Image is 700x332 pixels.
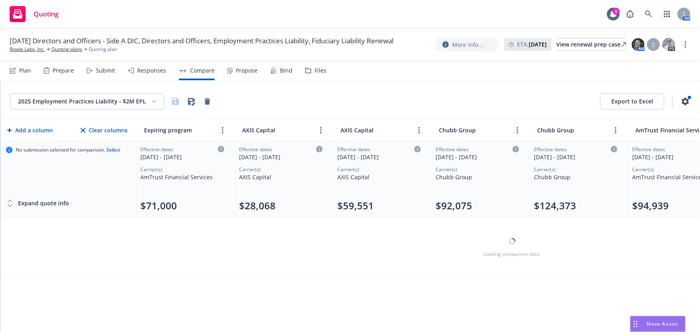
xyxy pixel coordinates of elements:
div: Click to edit column carrier quote details [534,146,617,161]
div: Responses [137,67,166,74]
div: 2025 Employment Practices Liability - $2M EPL [17,97,148,105]
button: $59,551 [337,199,374,212]
input: AXIS Capital [339,124,411,136]
button: Expand quote info [6,195,69,211]
div: Effective dates [534,146,617,153]
a: Ripple Labs, Inc. [10,46,45,53]
div: Total premium (click to edit billing info) [140,199,224,212]
div: Carrier(s) [534,166,617,173]
a: more [681,40,690,49]
button: More info... [436,38,498,51]
span: No submission selected for comparison. [16,147,120,153]
div: Total premium (click to edit billing info) [534,199,617,212]
a: Quoting [6,3,62,25]
a: more [414,126,424,135]
div: [DATE] - [DATE] [239,153,323,161]
span: More info... [452,40,483,49]
div: Carrier(s) [436,166,519,173]
div: Total premium (click to edit billing info) [337,199,421,212]
div: AXIS Capital [337,173,421,181]
span: Nova Assist [647,320,679,327]
button: Nova Assist [630,316,686,332]
button: $92,075 [436,199,472,212]
img: photo [632,38,645,51]
span: Loading comparison data [483,251,540,257]
div: Click to edit column carrier quote details [239,146,323,161]
div: Propose [236,67,258,74]
div: [DATE] - [DATE] [436,153,519,161]
a: more [611,126,621,135]
button: $94,939 [632,199,669,212]
div: Total premium (click to edit billing info) [436,199,519,212]
button: 2025 Employment Practices Liability - $2M EPL [10,93,164,109]
strong: [DATE] [529,40,547,48]
input: AXIS Capital [240,124,313,136]
div: AXIS Capital [239,173,323,181]
input: Chubb Group [437,124,509,136]
input: Expiring program [142,124,215,136]
a: more [316,126,326,135]
div: View renewal prep case [556,38,626,51]
div: Files [314,67,327,74]
div: [DATE] - [DATE] [534,153,617,161]
button: Export to Excel [600,93,664,109]
div: [DATE] - [DATE] [140,153,224,161]
a: Report a Bug [622,6,638,22]
button: Clear columns [79,122,129,138]
div: Total premium (click to edit billing info) [239,199,323,212]
div: Carrier(s) [239,166,323,173]
div: Chubb Group [534,173,617,181]
div: Effective dates [239,146,323,153]
button: $71,000 [140,199,177,212]
div: Effective dates [337,146,421,153]
span: [DATE] Directors and Officers - Side A DIC, Directors and Officers, Employment Practices Liabilit... [10,36,394,46]
a: Switch app [659,6,675,22]
img: photo [662,38,675,51]
div: Drag to move [631,316,641,332]
span: ETA : [517,40,547,49]
button: $124,373 [534,199,576,212]
div: 1 [613,8,620,15]
span: Quoting [34,11,59,17]
div: Chubb Group [436,173,519,181]
div: Click to edit column carrier quote details [337,146,421,161]
div: Carrier(s) [140,166,224,173]
span: Quoting plan [89,46,117,53]
a: more [218,126,227,135]
div: Compare [190,67,215,74]
button: Add a column [6,122,55,138]
input: Chubb Group [535,124,608,136]
div: Prepare [53,67,74,74]
div: Bind [280,67,292,74]
a: View renewal prep case [556,38,626,51]
div: Effective dates [436,146,519,153]
div: Click to edit column carrier quote details [436,146,519,161]
div: Submit [96,67,115,74]
div: Effective dates [140,146,224,153]
a: Search [641,6,657,22]
div: Carrier(s) [337,166,421,173]
div: Plan [19,67,31,74]
div: AmTrust Financial Services [140,173,224,181]
a: Quoting plans [51,46,82,53]
button: $28,068 [239,199,276,212]
div: [DATE] - [DATE] [337,153,421,161]
a: more [513,126,522,135]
